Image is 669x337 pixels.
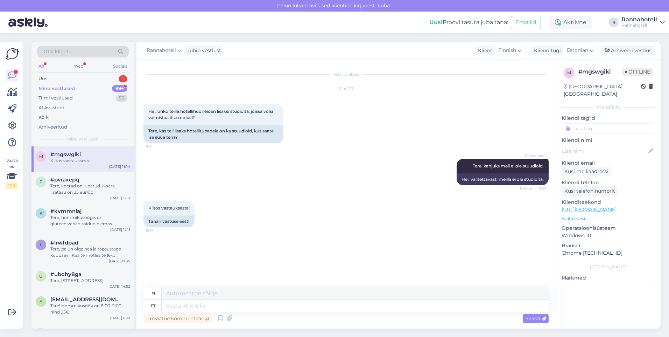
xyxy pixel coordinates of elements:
div: All [37,62,45,71]
span: m [567,70,571,75]
span: #r8fprv1l [50,328,74,334]
div: Tere, [STREET_ADDRESS]. [50,277,130,284]
div: [DATE] 12:11 [110,227,130,232]
div: Privaatne kommentaar [143,314,212,323]
button: Emailid [511,16,541,29]
div: Tere, palun olge hea ja täpsustage kuupäevi. Kas te mõtlesite 16-17.06.26? [50,246,130,259]
span: k [40,211,43,216]
span: Saada [526,315,546,322]
div: Arhiveeri vestlus [600,46,654,55]
span: Luba [376,2,392,9]
span: #kvmmnlaj [50,208,82,214]
div: fi [152,288,155,300]
div: Tere, hommikusöögis on gluteenivabad toidud olemas. Laktoosivabade toitude kohta saate küsida hom... [50,214,130,227]
div: 99+ [112,85,127,92]
div: [GEOGRAPHIC_DATA], [GEOGRAPHIC_DATA] [564,83,641,98]
div: [DATE] 17:35 [109,259,130,264]
div: Tere, koerad on lubatud. Koera lisatasu on 25 eur/öö. [50,183,130,195]
span: #mgswgiki [50,151,81,158]
div: Kiitos vastauksesta! [50,158,130,164]
div: Arhiveeritud [38,124,67,131]
div: Web [72,62,85,71]
div: Tiimi vestlused [38,95,73,102]
p: Operatsioonisüsteem [562,225,655,232]
span: 18:14 [146,228,172,233]
span: #pvraxepq [50,177,79,183]
div: Vaata siia [6,157,18,189]
span: Finnish [498,47,516,54]
a: [URL][DOMAIN_NAME] [562,206,617,213]
span: m [39,154,43,159]
span: Otsi kliente [43,48,71,55]
span: Rannahotell [520,153,547,158]
div: # mgswgiki [578,68,622,76]
div: Proovi tasuta juba täna: [429,18,508,27]
div: [DATE] 12:11 [110,195,130,201]
p: Kliendi telefon [562,179,655,186]
p: Kliendi email [562,159,655,167]
p: Klienditeekond [562,199,655,206]
div: R [609,18,619,27]
div: juhib vestlust [185,47,221,54]
div: Küsi telefoninumbrit [562,186,618,196]
img: Askly Logo [6,47,19,61]
p: Windows 10 [562,232,655,239]
div: Tere, kas teil lisaks hotellitubadele on ka stuudioid, kus saate ise süüa teha? [143,125,283,143]
div: 2 / 3 [6,183,18,189]
div: AI Assistent [38,104,64,111]
span: Kiitos vastauksesta! [148,205,190,211]
div: [DATE] 0:41 [110,315,130,321]
div: Kõik [38,114,49,121]
div: Uus [38,75,47,82]
span: 18:11 [146,144,172,149]
div: Küsi meiliaadressi [562,167,611,176]
span: Offline [622,68,653,76]
div: Aktiivne [549,16,592,29]
div: Vestlus algas [143,71,549,77]
div: [DATE] 18:14 [109,164,130,169]
div: Tänan vastuse eest! [143,215,195,227]
span: agnesaljas@gmail.com [50,296,123,303]
p: Kliendi tag'id [562,115,655,122]
p: Märkmed [562,274,655,282]
div: Socials [112,62,129,71]
div: Rannahotell [621,17,657,22]
div: [DATE] [143,86,549,92]
div: [PERSON_NAME] [562,264,655,270]
span: Estonian [567,47,588,54]
span: Nähtud ✓ 18:14 [520,186,547,191]
span: Rannahotell [147,47,176,54]
div: 55 [115,95,127,102]
span: u [39,274,43,279]
span: l [40,242,42,247]
b: Uus! [429,19,443,26]
div: 1 [119,75,127,82]
span: p [40,179,43,184]
div: [DATE] 14:52 [108,284,130,289]
span: #lrwfdpad [50,240,78,246]
div: Rannahotell [621,22,657,28]
a: RannahotellRannahotell [621,17,665,28]
div: Hei, valitettavasti meillä ei ole studioita. [457,173,549,185]
p: Chrome [TECHNICAL_ID] [562,249,655,257]
span: Hei, onko teillä hotellihuoneiden lisäksi studioita, joissa voisi valmistaa itse ruokaa? [148,109,274,120]
p: Vaata edasi ... [562,215,655,222]
div: Kliendi info [562,104,655,110]
p: Kliendi nimi [562,137,655,144]
div: Klienditugi [531,47,561,54]
span: a [40,299,43,304]
span: Minu vestlused [67,136,99,142]
div: et [151,300,155,312]
div: Tere! Hommikusöök on 8:00-11:00 hind 25€. [50,303,130,315]
span: #ubohy8ga [50,271,82,277]
div: Minu vestlused [38,85,75,92]
p: Brauser [562,242,655,249]
input: Lisa tag [562,123,655,134]
input: Lisa nimi [562,147,647,155]
span: Tere, kahjuks meil ei ole stuudioid. [473,163,544,168]
div: Klient [475,47,492,54]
